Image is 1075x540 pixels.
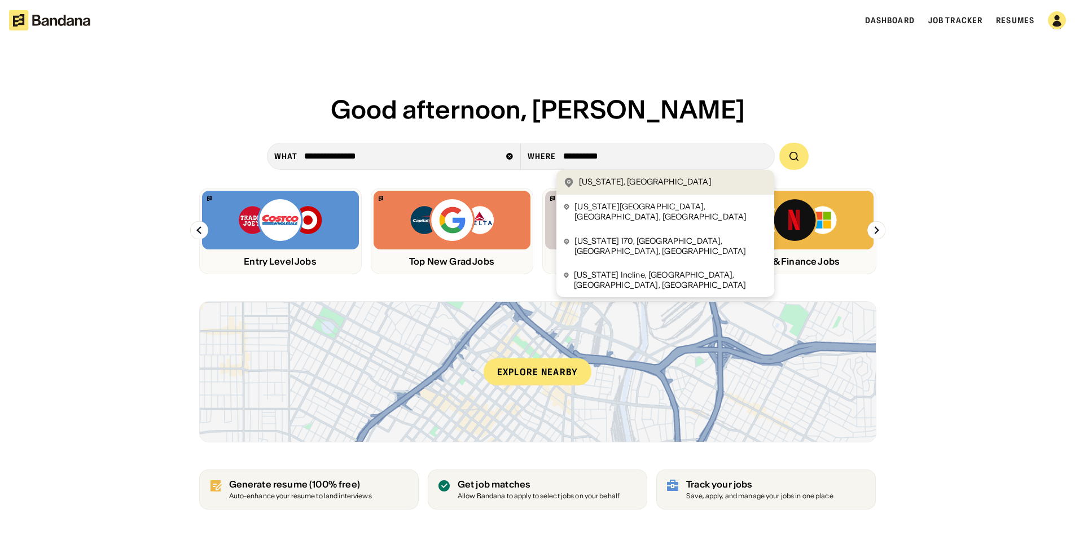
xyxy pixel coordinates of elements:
a: Track your jobs Save, apply, and manage your jobs in one place [656,469,876,510]
div: Generate resume [229,479,372,490]
a: Bandana logoCapital One, Google, Delta logosTop New Grad Jobs [371,188,533,274]
a: Bandana logoBank of America, Netflix, Microsoft logosTech & Finance Jobs [714,188,876,274]
div: Entry Level Jobs [202,256,359,267]
div: Retail Jobs [545,256,702,267]
div: [US_STATE][GEOGRAPHIC_DATA], [GEOGRAPHIC_DATA], [GEOGRAPHIC_DATA] [574,201,767,222]
div: [US_STATE], [GEOGRAPHIC_DATA] [579,177,712,188]
img: Bandana logo [207,196,212,201]
div: Save, apply, and manage your jobs in one place [686,493,833,500]
div: Top New Grad Jobs [374,256,530,267]
span: Good afternoon, [PERSON_NAME] [331,94,745,125]
a: Bandana logoH&M, Apply, Adidas logosRetail Jobs [542,188,705,274]
a: Get job matches Allow Bandana to apply to select jobs on your behalf [428,469,647,510]
div: [US_STATE] Incline, [GEOGRAPHIC_DATA], [GEOGRAPHIC_DATA], [GEOGRAPHIC_DATA] [574,270,767,290]
div: [US_STATE] 170, [GEOGRAPHIC_DATA], [GEOGRAPHIC_DATA], [GEOGRAPHIC_DATA] [574,236,767,256]
img: Bandana logo [379,196,383,201]
span: (100% free) [309,478,360,490]
a: Bandana logoTrader Joe’s, Costco, Target logosEntry Level Jobs [199,188,362,274]
div: what [274,151,297,161]
a: Explore nearby [200,302,876,442]
img: Capital One, Google, Delta logos [409,197,495,243]
a: Dashboard [865,15,915,25]
a: Generate resume (100% free)Auto-enhance your resume to land interviews [199,469,419,510]
a: Job Tracker [928,15,982,25]
div: Explore nearby [484,358,592,385]
img: Bandana logo [550,196,555,201]
div: Allow Bandana to apply to select jobs on your behalf [458,493,620,500]
div: Tech & Finance Jobs [717,256,874,267]
a: Resumes [996,15,1034,25]
div: Get job matches [458,479,620,490]
div: Track your jobs [686,479,833,490]
img: Left Arrow [190,221,208,239]
img: Right Arrow [867,221,885,239]
img: Bandana logotype [9,10,90,30]
div: Where [528,151,556,161]
img: Bank of America, Netflix, Microsoft logos [752,197,837,243]
div: Auto-enhance your resume to land interviews [229,493,372,500]
img: Trader Joe’s, Costco, Target logos [238,197,323,243]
